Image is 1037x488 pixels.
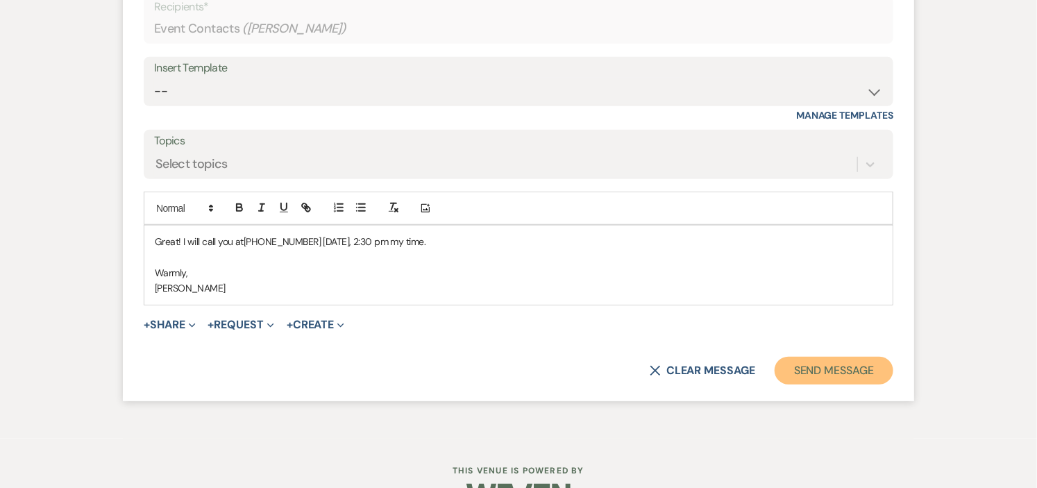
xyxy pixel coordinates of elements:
[155,155,228,174] div: Select topics
[154,131,883,151] label: Topics
[287,319,293,330] span: +
[208,319,274,330] button: Request
[144,319,150,330] span: +
[154,58,883,78] div: Insert Template
[242,19,346,38] span: ( [PERSON_NAME] )
[796,109,893,121] a: Manage Templates
[287,319,344,330] button: Create
[244,235,425,248] span: [PHONE_NUMBER] [DATE], 2:30 pm my time.
[144,319,196,330] button: Share
[155,282,226,294] span: [PERSON_NAME]
[775,357,893,385] button: Send Message
[154,15,883,42] div: Event Contacts
[155,234,882,249] p: Great! I will call you at
[208,319,214,330] span: +
[650,365,755,376] button: Clear message
[155,267,187,279] span: Warmly,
